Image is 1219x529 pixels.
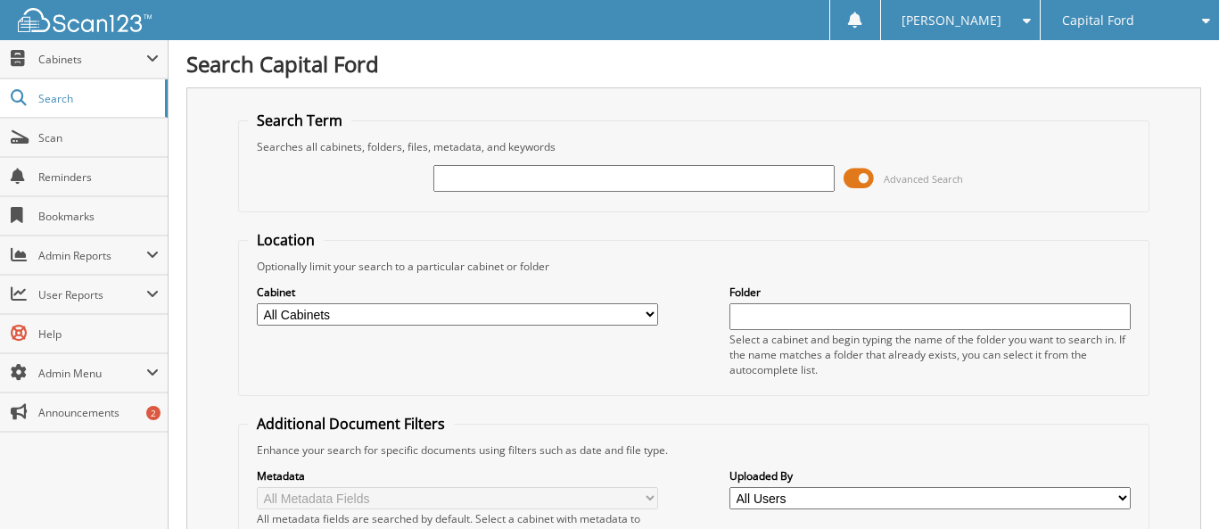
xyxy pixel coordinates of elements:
span: Reminders [38,169,159,185]
span: Scan [38,130,159,145]
span: User Reports [38,287,146,302]
div: Select a cabinet and begin typing the name of the folder you want to search in. If the name match... [729,332,1131,377]
span: Search [38,91,156,106]
label: Uploaded By [729,468,1131,484]
legend: Location [248,230,324,250]
span: Bookmarks [38,209,159,224]
span: Advanced Search [884,172,963,186]
span: Cabinets [38,52,146,67]
div: Enhance your search for specific documents using filters such as date and file type. [248,442,1140,458]
span: Capital Ford [1062,15,1134,26]
h1: Search Capital Ford [186,49,1201,79]
span: Announcements [38,405,159,420]
span: Admin Menu [38,366,146,381]
legend: Additional Document Filters [248,414,454,434]
legend: Search Term [248,111,351,130]
label: Metadata [257,468,658,484]
div: Searches all cabinets, folders, files, metadata, and keywords [248,139,1140,154]
img: scan123-logo-white.svg [18,8,152,32]
div: 2 [146,406,161,420]
label: Folder [729,285,1131,300]
label: Cabinet [257,285,658,300]
div: Optionally limit your search to a particular cabinet or folder [248,259,1140,274]
iframe: Chat Widget [1130,443,1219,529]
span: Admin Reports [38,248,146,263]
span: [PERSON_NAME] [902,15,1001,26]
span: Help [38,326,159,342]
